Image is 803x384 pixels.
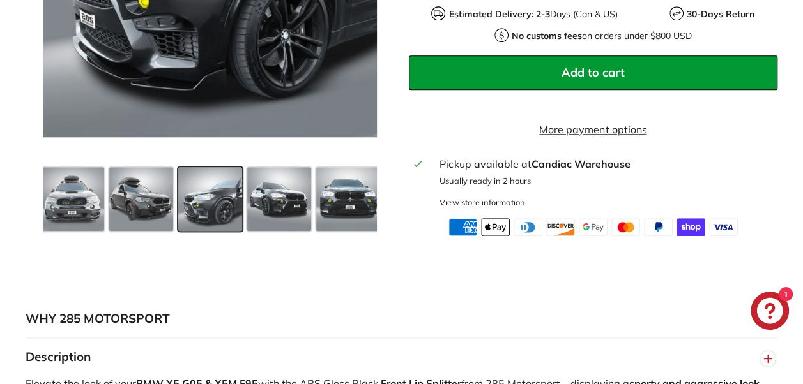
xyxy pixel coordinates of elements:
[26,300,777,338] button: WHY 285 MOTORSPORT
[747,292,793,333] inbox-online-store-chat: Shopify online store chat
[531,158,630,170] strong: Candiac Warehouse
[440,156,772,172] div: Pickup available at
[448,218,477,236] img: american_express
[512,29,691,43] p: on orders under $800 USD
[546,218,575,236] img: discover
[709,218,738,236] img: visa
[26,338,777,376] button: Description
[611,218,640,236] img: master
[440,196,524,209] div: View store information
[514,218,542,236] img: diners_club
[687,8,754,20] strong: 30-Days Return
[677,218,705,236] img: shopify_pay
[644,218,673,236] img: paypal
[440,175,772,187] p: Usually ready in 2 hours
[579,218,608,236] img: google_pay
[512,30,582,41] strong: No customs fees
[448,8,617,21] p: Days (Can & US)
[481,218,510,236] img: apple_pay
[409,122,778,137] a: More payment options
[409,55,778,90] button: Add to cart
[448,8,549,20] strong: Estimated Delivery: 2-3
[562,65,625,80] span: Add to cart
